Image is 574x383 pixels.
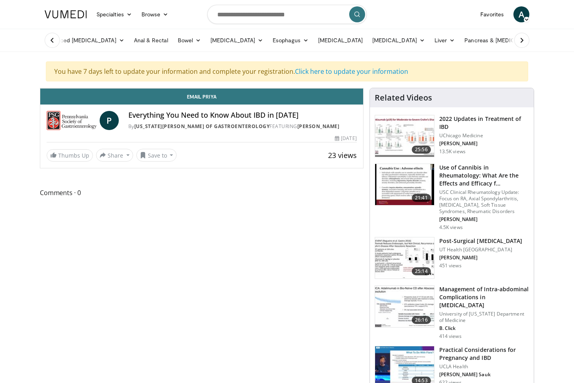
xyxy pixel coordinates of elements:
p: USC Clinical Rheumatology Update: Focus on RA, Axial Spondylarthritis, [MEDICAL_DATA], Soft Tissu... [439,189,529,215]
a: 26:16 Management of Intra-abdominal Complications in [MEDICAL_DATA] University of [US_STATE] Depa... [375,285,529,340]
a: Advanced [MEDICAL_DATA] [40,32,129,48]
img: VuMedi Logo [45,10,87,18]
p: UCLA Health [439,363,529,370]
a: Thumbs Up [47,149,93,162]
p: [PERSON_NAME] [439,255,523,261]
span: Comments 0 [40,188,364,198]
a: Liver [430,32,460,48]
p: 414 views [439,333,462,340]
img: Pennsylvania Society of Gastroenterology [47,111,96,130]
div: By FEATURING [128,123,357,130]
a: Esophagus [268,32,313,48]
a: 25:14 Post-Surgical [MEDICAL_DATA] UT Health [GEOGRAPHIC_DATA] [PERSON_NAME] 451 views [375,237,529,279]
a: A [513,6,529,22]
p: 13.5K views [439,148,466,155]
button: Share [96,149,133,162]
p: B. Click [439,325,529,332]
a: Click here to update your information [295,67,408,76]
button: Save to [136,149,177,162]
span: 25:56 [412,146,431,154]
h4: Related Videos [375,93,432,103]
a: Pancreas & [MEDICAL_DATA] [460,32,553,48]
p: UT Health [GEOGRAPHIC_DATA] [439,247,523,253]
a: [MEDICAL_DATA] [313,32,368,48]
h3: Practical Considerations for Pregnancy and IBD [439,346,529,362]
h3: Use of Cannibis in Rheumatology: What Are the Effects and Efficacy f… [439,164,529,188]
h3: Post-Surgical [MEDICAL_DATA] [439,237,523,245]
a: [MEDICAL_DATA] [206,32,268,48]
a: Bowel [173,32,206,48]
p: University of [US_STATE] Department of Medicine [439,311,529,324]
h3: Management of Intra-abdominal Complications in [MEDICAL_DATA] [439,285,529,309]
img: 0045b7ef-2410-4264-ae75-d90f16e523ad.150x105_q85_crop-smart_upscale.jpg [375,164,434,205]
a: 21:41 Use of Cannibis in Rheumatology: What Are the Effects and Efficacy f… USC Clinical Rheumato... [375,164,529,231]
div: You have 7 days left to update your information and complete your registration. [46,61,528,81]
img: 9393c547-9b5d-4ed4-b79d-9c9e6c9be491.150x105_q85_crop-smart_upscale.jpg [375,115,434,157]
a: Specialties [92,6,137,22]
input: Search topics, interventions [207,5,367,24]
span: 25:14 [412,267,431,275]
a: 25:56 2022 Updates in Treatment of IBD UChicago Medicine [PERSON_NAME] 13.5K views [375,115,529,157]
img: 87601306-5398-40a6-a477-310bd5a1bff4.150x105_q85_crop-smart_upscale.jpg [375,286,434,327]
span: 23 views [328,150,357,160]
a: Favorites [476,6,509,22]
p: [PERSON_NAME] [439,216,529,223]
a: Email Priya [40,89,363,105]
video-js: Video Player [40,88,363,89]
span: 21:41 [412,194,431,202]
a: P [100,111,119,130]
h4: Everything You Need to Know About IBD in [DATE] [128,111,357,120]
h3: 2022 Updates in Treatment of IBD [439,115,529,131]
a: [MEDICAL_DATA] [368,32,430,48]
p: 4.5K views [439,224,463,231]
p: UChicago Medicine [439,132,529,139]
p: 451 views [439,263,462,269]
img: 51c287f5-116d-44ab-852d-47d86c1be7f3.150x105_q85_crop-smart_upscale.jpg [375,237,434,279]
a: Browse [137,6,173,22]
span: 26:16 [412,316,431,324]
div: [DATE] [335,135,356,142]
a: [PERSON_NAME] [297,123,340,130]
a: [US_STATE][PERSON_NAME] of Gastroenterology [134,123,270,130]
a: Anal & Rectal [129,32,173,48]
p: [PERSON_NAME] Sauk [439,371,529,378]
p: [PERSON_NAME] [439,140,529,147]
